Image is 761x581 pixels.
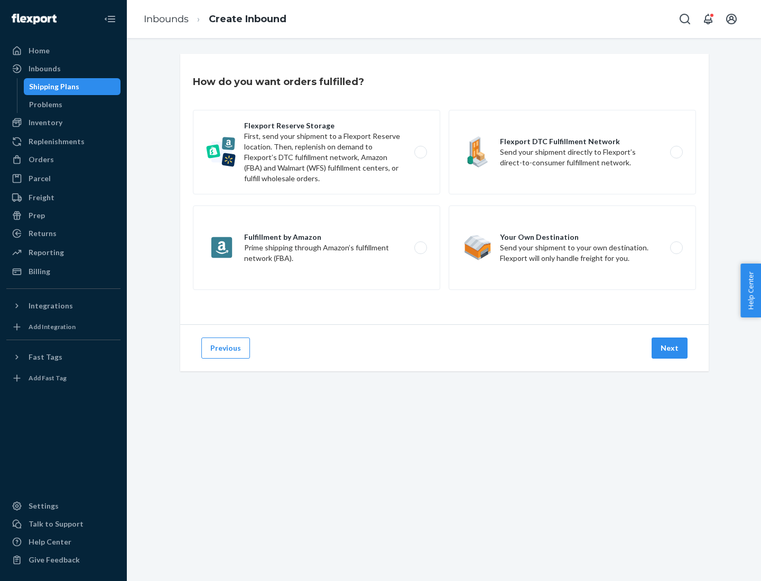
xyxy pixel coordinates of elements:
div: Give Feedback [29,555,80,565]
a: Freight [6,189,120,206]
div: Talk to Support [29,519,83,529]
img: Flexport logo [12,14,57,24]
a: Shipping Plans [24,78,121,95]
div: Integrations [29,301,73,311]
div: Add Fast Tag [29,373,67,382]
h3: How do you want orders fulfilled? [193,75,364,89]
a: Reporting [6,244,120,261]
a: Billing [6,263,120,280]
a: Add Fast Tag [6,370,120,387]
div: Prep [29,210,45,221]
button: Integrations [6,297,120,314]
div: Fast Tags [29,352,62,362]
button: Previous [201,338,250,359]
a: Problems [24,96,121,113]
a: Home [6,42,120,59]
div: Returns [29,228,57,239]
button: Open account menu [721,8,742,30]
button: Help Center [740,264,761,317]
div: Add Integration [29,322,76,331]
a: Talk to Support [6,516,120,532]
button: Open Search Box [674,8,695,30]
div: Freight [29,192,54,203]
div: Parcel [29,173,51,184]
div: Problems [29,99,62,110]
button: Fast Tags [6,349,120,366]
a: Inbounds [6,60,120,77]
div: Settings [29,501,59,511]
button: Close Navigation [99,8,120,30]
ol: breadcrumbs [135,4,295,35]
a: Create Inbound [209,13,286,25]
a: Orders [6,151,120,168]
button: Next [652,338,688,359]
a: Inventory [6,114,120,131]
div: Help Center [29,537,71,547]
a: Prep [6,207,120,224]
div: Home [29,45,50,56]
a: Returns [6,225,120,242]
div: Shipping Plans [29,81,79,92]
div: Reporting [29,247,64,258]
div: Replenishments [29,136,85,147]
button: Give Feedback [6,551,120,568]
a: Settings [6,498,120,514]
a: Replenishments [6,133,120,150]
button: Open notifications [698,8,719,30]
a: Help Center [6,533,120,550]
div: Inbounds [29,63,61,74]
div: Billing [29,266,50,277]
div: Orders [29,154,54,165]
div: Inventory [29,117,62,128]
a: Inbounds [144,13,189,25]
a: Parcel [6,170,120,187]
a: Add Integration [6,318,120,335]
